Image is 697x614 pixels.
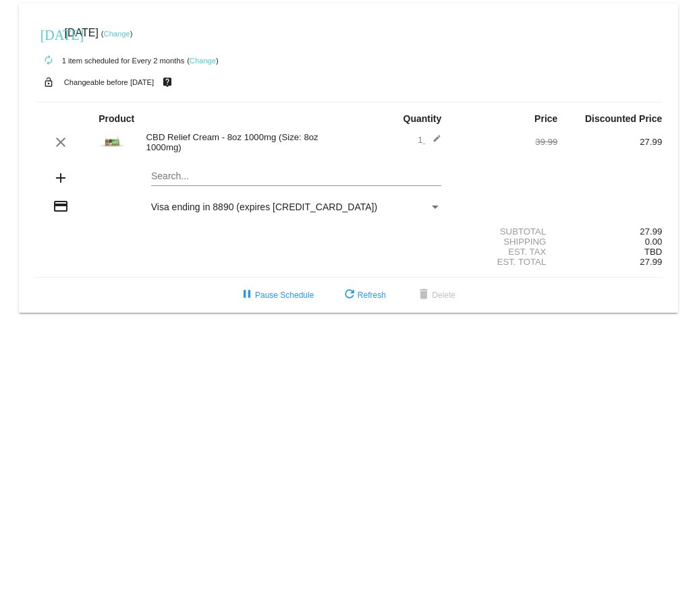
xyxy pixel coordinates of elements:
div: 27.99 [557,226,662,237]
small: Changeable before [DATE] [64,78,155,86]
span: 27.99 [640,257,662,267]
mat-icon: credit_card [53,198,69,214]
mat-icon: [DATE] [40,26,57,42]
div: Est. Total [453,257,557,267]
div: 39.99 [453,137,557,147]
span: [DATE] [65,27,99,38]
small: 1 item scheduled for Every 2 months [35,57,185,65]
mat-icon: clear [53,134,69,150]
mat-icon: autorenew [40,53,57,69]
strong: Quantity [403,113,442,124]
small: ( ) [187,57,219,65]
mat-icon: add [53,170,69,186]
button: Delete [405,283,466,307]
div: Est. Tax [453,247,557,257]
mat-icon: refresh [341,287,358,303]
div: Shipping [453,237,557,247]
div: 27.99 [557,137,662,147]
span: 0.00 [645,237,663,247]
span: TBD [644,247,662,257]
div: CBD Relief Cream - 8oz 1000mg (Size: 8oz 1000mg) [140,132,349,152]
span: Pause Schedule [239,290,314,300]
mat-icon: lock_open [40,73,57,91]
button: Refresh [331,283,397,307]
span: Visa ending in 8890 (expires [CREDIT_CARD_DATA]) [151,202,377,212]
strong: Discounted Price [585,113,662,124]
div: Subtotal [453,226,557,237]
input: Search... [151,171,442,182]
span: Refresh [341,290,386,300]
a: Change [104,30,130,38]
small: ( ) [101,30,133,38]
mat-icon: delete [416,287,432,303]
strong: Price [534,113,557,124]
mat-icon: pause [239,287,255,303]
strong: Product [99,113,134,124]
a: Change [190,57,216,65]
mat-icon: live_help [159,73,175,91]
mat-select: Payment Method [151,202,442,212]
span: 1 [418,135,441,145]
span: Delete [416,290,455,300]
mat-icon: edit [425,134,441,150]
img: JCBD-Relief-Tubjar-Unscented-8oz-1.jpg [99,127,126,154]
button: Pause Schedule [228,283,325,307]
